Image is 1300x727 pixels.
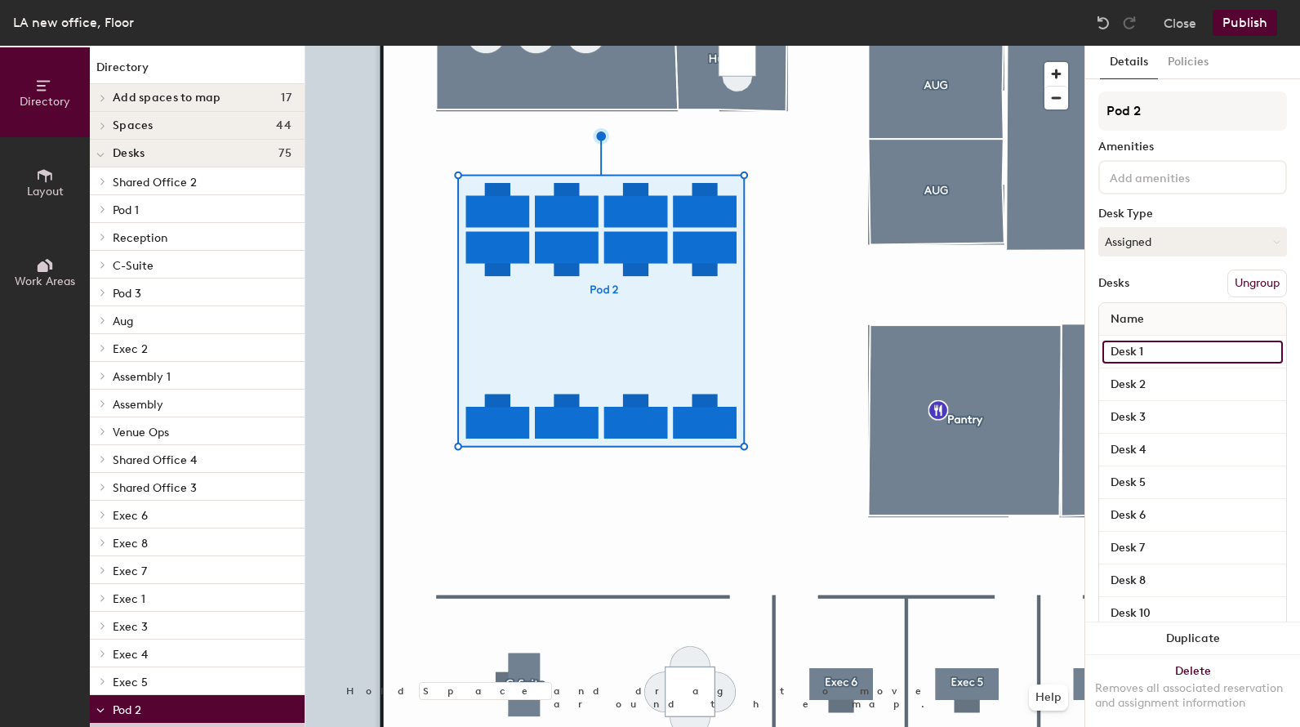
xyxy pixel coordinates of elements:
div: Desk Type [1098,207,1287,221]
span: 75 [278,147,292,160]
span: Venue Ops [113,426,169,439]
input: Add amenities [1106,167,1253,186]
span: 44 [276,119,292,132]
span: Pod 2 [113,703,141,717]
img: Undo [1095,15,1111,31]
span: Exec 3 [113,620,148,634]
span: Exec 1 [113,592,145,606]
span: Name [1102,305,1152,334]
input: Unnamed desk [1102,537,1283,560]
div: Amenities [1098,140,1287,154]
span: Reception [113,231,167,245]
span: Exec 4 [113,648,148,662]
input: Unnamed desk [1102,504,1283,527]
span: Spaces [113,119,154,132]
input: Unnamed desk [1102,602,1283,625]
h1: Directory [90,59,305,84]
button: Close [1164,10,1196,36]
button: Duplicate [1085,622,1300,655]
button: Publish [1213,10,1277,36]
span: Assembly [113,398,163,412]
span: Add spaces to map [113,91,221,105]
input: Unnamed desk [1102,439,1283,462]
span: C-Suite [113,259,154,273]
span: Shared Office 3 [113,481,197,495]
span: Shared Office 2 [113,176,197,190]
input: Unnamed desk [1102,341,1283,363]
img: Redo [1121,15,1137,31]
input: Unnamed desk [1102,406,1283,429]
span: Work Areas [15,274,75,288]
span: Desks [113,147,145,160]
span: Layout [27,185,64,198]
button: Details [1100,46,1158,79]
span: Shared Office 4 [113,453,197,467]
button: Policies [1158,46,1218,79]
button: Assigned [1098,227,1287,256]
span: Exec 5 [113,676,148,689]
div: Removes all associated reservation and assignment information [1095,681,1290,711]
button: DeleteRemoves all associated reservation and assignment information [1085,655,1300,727]
input: Unnamed desk [1102,569,1283,592]
span: Pod 3 [113,287,141,301]
div: Desks [1098,277,1129,290]
span: Exec 7 [113,564,147,578]
span: Pod 1 [113,203,139,217]
button: Help [1029,685,1068,711]
span: 17 [281,91,292,105]
span: Exec 8 [113,537,148,551]
div: LA new office, Floor [13,12,134,33]
button: Ungroup [1227,270,1287,297]
input: Unnamed desk [1102,373,1283,396]
span: Exec 6 [113,509,148,523]
span: Assembly 1 [113,370,171,384]
span: Exec 2 [113,342,148,356]
input: Unnamed desk [1102,471,1283,494]
span: Directory [20,95,70,109]
span: Aug [113,314,133,328]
